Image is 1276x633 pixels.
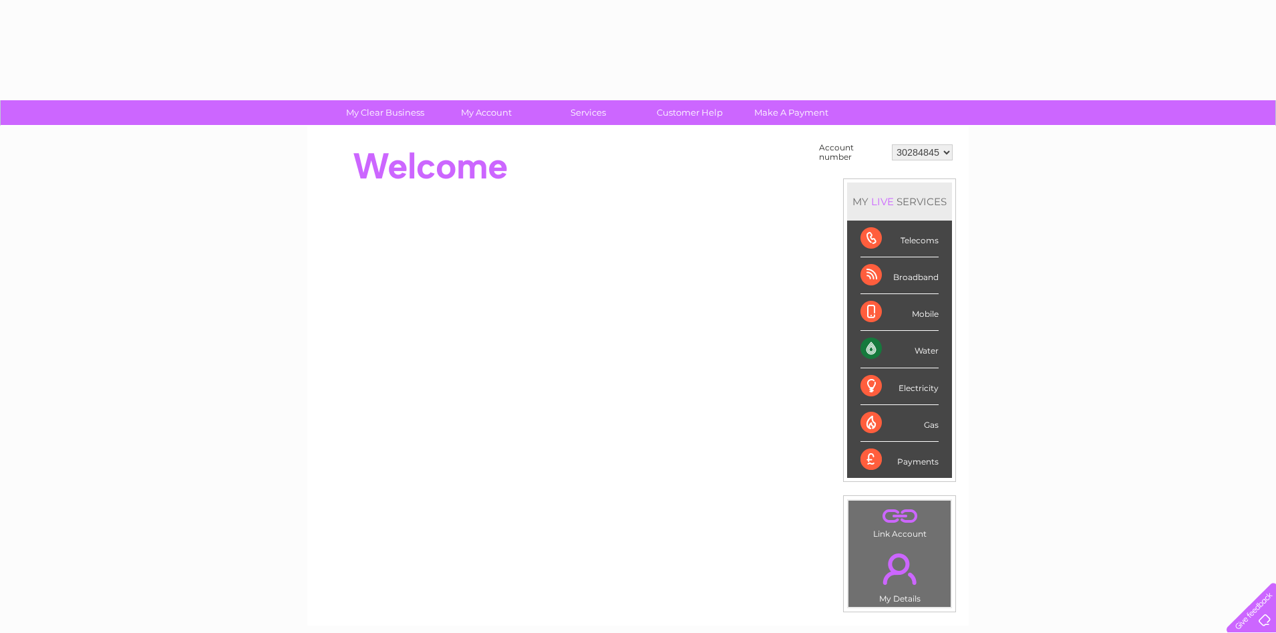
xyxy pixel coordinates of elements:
[848,542,951,608] td: My Details
[533,100,643,125] a: Services
[860,221,939,257] div: Telecoms
[848,500,951,542] td: Link Account
[432,100,542,125] a: My Account
[852,545,947,592] a: .
[816,140,889,165] td: Account number
[860,442,939,478] div: Payments
[860,257,939,294] div: Broadband
[330,100,440,125] a: My Clear Business
[868,195,897,208] div: LIVE
[860,368,939,405] div: Electricity
[860,294,939,331] div: Mobile
[860,331,939,368] div: Water
[847,182,952,221] div: MY SERVICES
[860,405,939,442] div: Gas
[635,100,745,125] a: Customer Help
[852,504,947,527] a: .
[736,100,846,125] a: Make A Payment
